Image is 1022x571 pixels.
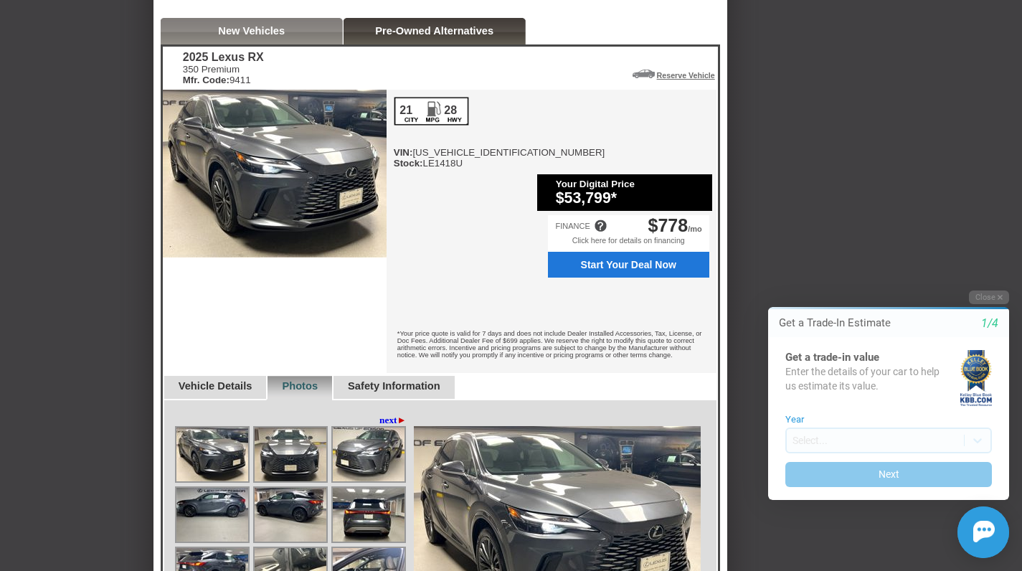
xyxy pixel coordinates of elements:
a: Safety Information [348,380,440,392]
a: Pre-Owned Alternatives [375,25,493,37]
a: next► [379,415,407,426]
div: /mo [648,215,702,236]
span: ► [397,415,407,425]
div: Your Digital Price [556,179,705,189]
img: Image.aspx [176,428,248,481]
a: Reserve Vehicle [657,71,715,80]
img: Image.aspx [176,488,248,542]
b: Mfr. Code: [183,75,230,85]
div: [US_VEHICLE_IDENTIFICATION_NUMBER] LE1418U [394,97,605,169]
div: 2025 Lexus RX [183,51,264,64]
img: 2025 Lexus RX [163,90,387,258]
iframe: Chat Assistance [738,279,1022,571]
div: 21 [399,104,414,117]
div: FINANCE [555,222,590,230]
a: Vehicle Details [179,380,252,392]
div: Click here for details on financing [548,236,709,252]
div: 28 [443,104,458,117]
b: VIN: [394,147,413,158]
div: 350 Premium 9411 [183,64,264,85]
div: *Your price quote is valid for 7 days and does not include Dealer Installed Accessories, Tax, Lic... [387,319,716,373]
b: Stock: [394,158,423,169]
img: Icon_ReserveVehicleCar.png [633,70,655,78]
span: Start Your Deal Now [556,259,701,270]
img: Image.aspx [255,488,326,542]
span: $778 [648,215,689,235]
a: New Vehicles [218,25,285,37]
img: Image.aspx [333,488,404,542]
div: $53,799* [556,189,705,207]
img: Image.aspx [255,428,326,481]
a: Photos [282,380,318,392]
img: Image.aspx [333,428,404,481]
